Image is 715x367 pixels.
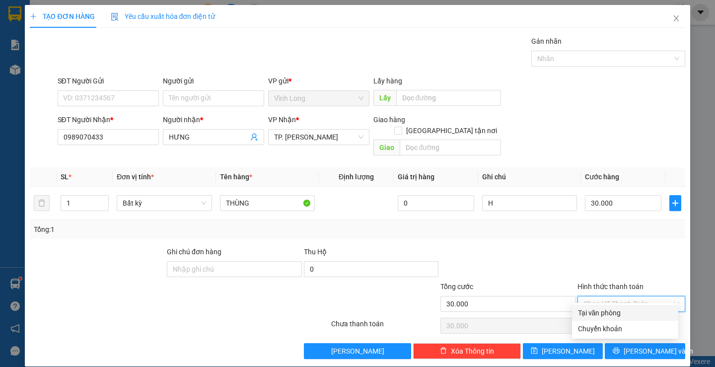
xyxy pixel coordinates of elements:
span: plus [670,199,681,207]
button: plus [669,195,681,211]
label: Hình thức thanh toán [577,283,643,291]
span: Yêu cầu xuất hóa đơn điện tử [111,12,215,20]
span: TP. Hồ Chí Minh [274,130,363,145]
span: Bất kỳ [123,196,206,211]
span: Đơn vị tính [117,173,154,181]
button: delete [34,195,50,211]
span: Nhận: [65,9,88,20]
input: Ghi chú đơn hàng [167,261,302,277]
span: user-add [250,133,258,141]
span: Cước hàng [585,173,619,181]
input: Dọc đường [396,90,501,106]
label: Ghi chú đơn hàng [167,248,221,256]
span: save [531,347,538,355]
div: Chuyển khoản [578,323,672,334]
span: Lấy hàng [373,77,402,85]
label: Gán nhãn [531,37,562,45]
span: Xóa Thông tin [451,346,494,357]
input: 0 [398,195,474,211]
div: VP gửi [268,75,369,86]
span: close [672,14,680,22]
span: Giao hàng [373,116,405,124]
span: Vĩnh Long [274,91,363,106]
div: Vĩnh Long [8,8,58,32]
span: TẠO ĐƠN HÀNG [30,12,94,20]
div: Chưa thanh toán [330,318,440,336]
span: [PERSON_NAME] [331,346,384,357]
button: save[PERSON_NAME] [523,343,603,359]
span: Giá trị hàng [398,173,434,181]
button: [PERSON_NAME] [304,343,412,359]
div: TP. [PERSON_NAME] [65,8,144,32]
div: Người nhận [163,114,264,125]
button: printer[PERSON_NAME] và In [605,343,685,359]
div: SĐT Người Nhận [58,114,159,125]
span: Tổng cước [440,283,473,291]
div: CHỊ SÂM TRẠM [65,32,144,44]
input: Dọc đường [400,140,501,155]
button: Close [662,5,690,33]
div: Người gửi [163,75,264,86]
div: Tại văn phòng [578,307,672,318]
span: Gửi: [8,9,24,20]
img: icon [111,13,119,21]
span: [PERSON_NAME] [542,346,595,357]
span: printer [613,347,620,355]
span: plus [30,13,37,20]
span: Chưa thu [63,64,99,74]
span: [GEOGRAPHIC_DATA] tận nơi [402,125,501,136]
span: SL [61,173,69,181]
div: 0909192493 [65,44,144,58]
th: Ghi chú [478,167,581,187]
span: delete [440,347,447,355]
span: Định lượng [339,173,374,181]
div: SĐT Người Gửi [58,75,159,86]
span: [PERSON_NAME] và In [624,346,693,357]
span: VP Nhận [268,116,296,124]
span: Giao [373,140,400,155]
input: VD: Bàn, Ghế [220,195,315,211]
div: Tổng: 1 [34,224,277,235]
span: Lấy [373,90,396,106]
span: Thu Hộ [304,248,327,256]
button: deleteXóa Thông tin [413,343,521,359]
input: Ghi Chú [482,195,577,211]
span: Tên hàng [220,173,252,181]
